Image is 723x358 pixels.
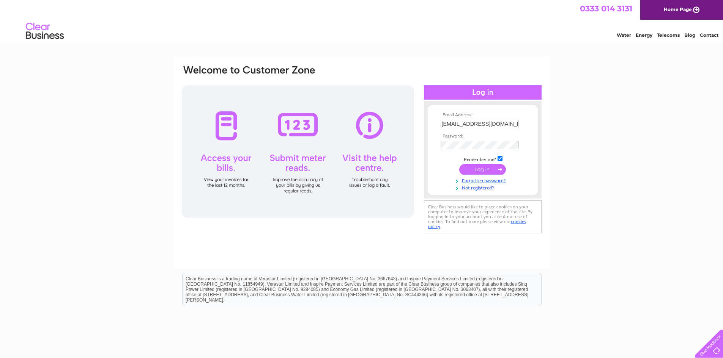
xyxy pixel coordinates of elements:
[183,4,541,37] div: Clear Business is a trading name of Verastar Limited (registered in [GEOGRAPHIC_DATA] No. 3667643...
[441,184,527,191] a: Not registered?
[657,32,680,38] a: Telecoms
[700,32,718,38] a: Contact
[580,4,632,13] a: 0333 014 3131
[459,164,506,175] input: Submit
[617,32,631,38] a: Water
[25,20,64,43] img: logo.png
[636,32,652,38] a: Energy
[424,200,542,233] div: Clear Business would like to place cookies on your computer to improve your experience of the sit...
[439,113,527,118] th: Email Address:
[428,219,526,229] a: cookies policy
[439,155,527,163] td: Remember me?
[441,177,527,184] a: Forgotten password?
[684,32,695,38] a: Blog
[439,134,527,139] th: Password:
